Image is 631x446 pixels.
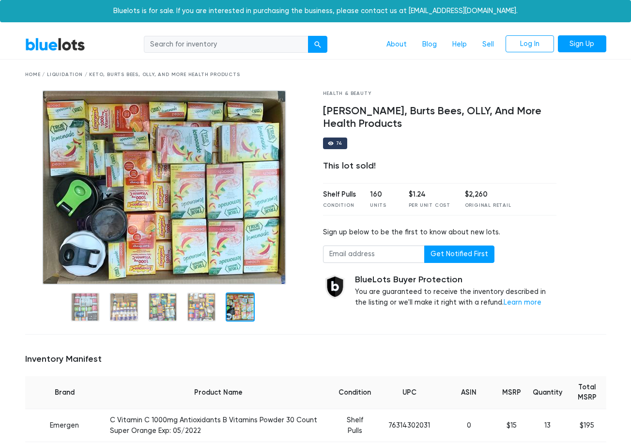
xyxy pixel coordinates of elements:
[496,409,527,442] td: $15
[25,376,105,409] th: Brand
[370,189,394,200] div: 160
[527,409,568,442] td: 13
[377,409,442,442] td: 76314302031
[409,189,450,200] div: $1.24
[527,376,568,409] th: Quantity
[465,202,511,209] div: Original Retail
[415,35,445,54] a: Blog
[506,35,554,53] a: Log In
[496,376,527,409] th: MSRP
[25,71,606,78] div: Home / Liquidation / Keto, Burts Bees, OLLY, And More Health Products
[25,37,85,51] a: BlueLots
[568,409,606,442] td: $195
[355,275,557,285] h5: BlueLots Buyer Protection
[568,376,606,409] th: Total MSRP
[323,202,356,209] div: Condition
[323,105,557,130] h4: [PERSON_NAME], Burts Bees, OLLY, And More Health Products
[377,376,442,409] th: UPC
[25,409,105,442] td: Emergen
[409,202,450,209] div: Per Unit Cost
[504,298,541,307] a: Learn more
[104,409,333,442] td: C Vitamin C 1000mg Antioxidants B Vitamins Powder 30 Count Super Orange Exp: 05/2022
[442,376,496,409] th: ASIN
[323,227,557,238] div: Sign up below to be the first to know about new lots.
[323,189,356,200] div: Shelf Pulls
[333,376,377,409] th: Condition
[370,202,394,209] div: Units
[333,409,377,442] td: Shelf Pulls
[442,409,496,442] td: 0
[379,35,415,54] a: About
[558,35,606,53] a: Sign Up
[424,246,494,263] button: Get Notified First
[42,90,286,285] img: 31fbc620-f827-4fca-9abe-3394fc01f574-1619798572.jpg
[465,189,511,200] div: $2,260
[25,354,606,365] h5: Inventory Manifest
[323,275,347,299] img: buyer_protection_shield-3b65640a83011c7d3ede35a8e5a80bfdfaa6a97447f0071c1475b91a4b0b3d01.png
[323,161,557,171] div: This lot sold!
[104,376,333,409] th: Product Name
[336,141,343,146] div: 74
[475,35,502,54] a: Sell
[445,35,475,54] a: Help
[355,275,557,308] div: You are guaranteed to receive the inventory described in the listing or we'll make it right with ...
[323,246,425,263] input: Email address
[144,36,308,53] input: Search for inventory
[323,90,557,97] div: Health & Beauty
